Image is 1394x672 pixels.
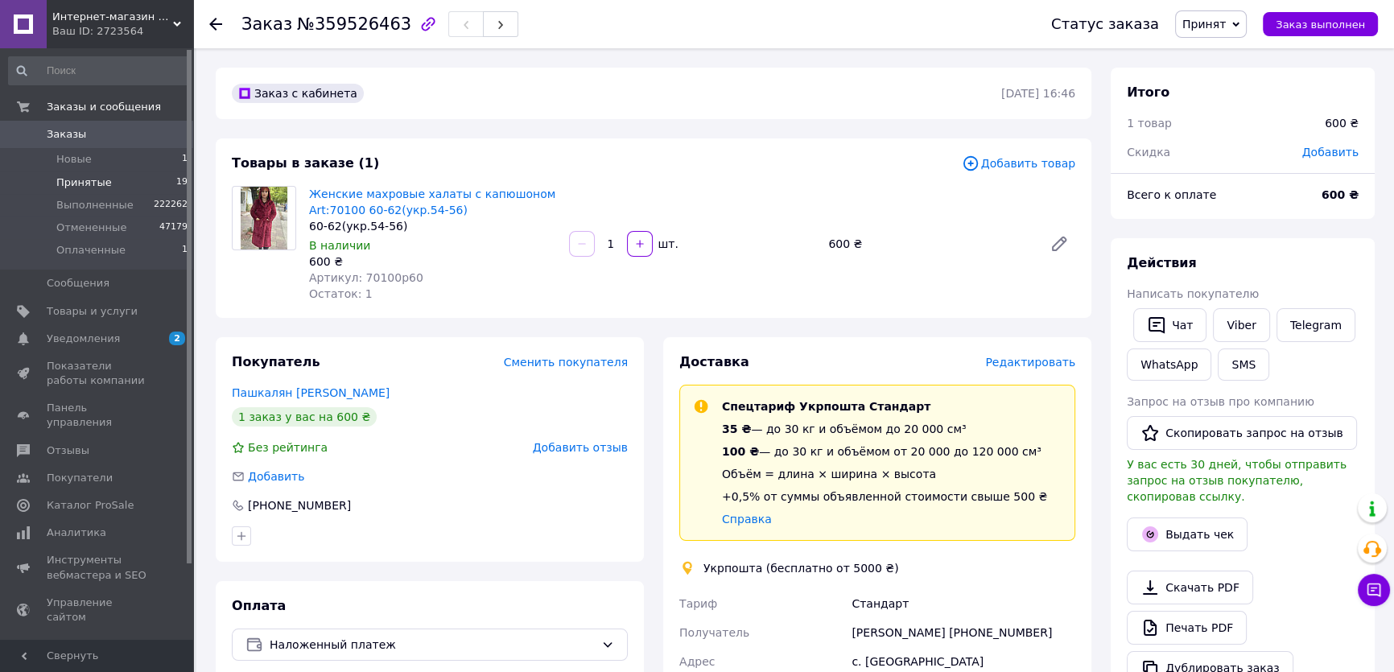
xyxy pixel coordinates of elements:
[1276,308,1355,342] a: Telegram
[309,239,370,252] span: В наличии
[246,497,353,513] div: [PHONE_NUMBER]
[309,271,423,284] span: Артикул: 70100р60
[182,152,188,167] span: 1
[232,407,377,427] div: 1 заказ у вас на 600 ₴
[962,155,1075,172] span: Добавить товар
[1127,117,1172,130] span: 1 товар
[47,553,149,582] span: Инструменты вебмастера и SEO
[1127,287,1259,300] span: Написать покупателю
[241,14,292,34] span: Заказ
[232,354,320,369] span: Покупатель
[248,441,328,454] span: Без рейтинга
[47,401,149,430] span: Панель управления
[52,10,173,24] span: Интернет-магазин "ЭВРИКА"
[1127,188,1216,201] span: Всего к оплате
[47,304,138,319] span: Товары и услуги
[47,498,134,513] span: Каталог ProSale
[169,332,185,345] span: 2
[822,233,1037,255] div: 600 ₴
[182,243,188,258] span: 1
[209,16,222,32] div: Вернуться назад
[154,198,188,212] span: 222262
[176,175,188,190] span: 19
[47,332,120,346] span: Уведомления
[1127,348,1211,381] a: WhatsApp
[722,421,1047,437] div: — до 30 кг и объёмом до 20 000 см³
[1127,255,1197,270] span: Действия
[1218,348,1269,381] button: SMS
[47,526,106,540] span: Аналитика
[1302,146,1359,159] span: Добавить
[47,359,149,388] span: Показатели работы компании
[722,489,1047,505] div: +0,5% от суммы объявленной стоимости свыше 500 ₴
[159,221,188,235] span: 47179
[1358,574,1390,606] button: Чат с покупателем
[232,84,364,103] div: Заказ с кабинета
[1182,18,1226,31] span: Принят
[985,356,1075,369] span: Редактировать
[309,287,373,300] span: Остаток: 1
[1133,308,1206,342] button: Чат
[56,175,112,190] span: Принятые
[8,56,189,85] input: Поиск
[1127,611,1247,645] a: Печать PDF
[722,400,930,413] span: Спецтариф Укрпошта Стандарт
[47,443,89,458] span: Отзывы
[309,188,555,216] a: Женские махровые халаты с капюшоном Art:70100 60-62(укр.54-56)
[56,221,126,235] span: Отмененные
[47,276,109,291] span: Сообщения
[56,243,126,258] span: Оплаченные
[722,513,772,526] a: Справка
[270,636,595,653] span: Наложенный платеж
[679,655,715,668] span: Адрес
[309,218,556,234] div: 60-62(укр.54-56)
[679,626,749,639] span: Получатель
[1325,115,1359,131] div: 600 ₴
[232,598,286,613] span: Оплата
[1127,85,1169,100] span: Итого
[47,471,113,485] span: Покупатели
[1043,228,1075,260] a: Редактировать
[1276,19,1365,31] span: Заказ выполнен
[533,441,628,454] span: Добавить отзыв
[241,187,288,249] img: Женские махровые халаты с капюшоном Art:70100 60-62(укр.54-56)
[47,100,161,114] span: Заказы и сообщения
[232,155,379,171] span: Товары в заказе (1)
[1127,146,1170,159] span: Скидка
[722,443,1047,460] div: — до 30 кг и объёмом от 20 000 до 120 000 см³
[232,386,390,399] a: Пашкалян [PERSON_NAME]
[56,152,92,167] span: Новые
[1263,12,1378,36] button: Заказ выполнен
[1127,517,1248,551] button: Выдать чек
[722,466,1047,482] div: Объём = длина × ширина × высота
[848,618,1078,647] div: [PERSON_NAME] [PHONE_NUMBER]
[699,560,903,576] div: Укрпошта (бесплатно от 5000 ₴)
[47,637,149,666] span: Кошелек компании
[679,354,749,369] span: Доставка
[47,127,86,142] span: Заказы
[654,236,680,252] div: шт.
[1322,188,1359,201] b: 600 ₴
[848,589,1078,618] div: Стандарт
[504,356,628,369] span: Сменить покупателя
[1001,87,1075,100] time: [DATE] 16:46
[47,596,149,625] span: Управление сайтом
[1127,458,1347,503] span: У вас есть 30 дней, чтобы отправить запрос на отзыв покупателю, скопировав ссылку.
[248,470,304,483] span: Добавить
[1127,395,1314,408] span: Запрос на отзыв про компанию
[309,254,556,270] div: 600 ₴
[1127,416,1357,450] button: Скопировать запрос на отзыв
[1213,308,1269,342] a: Viber
[722,423,751,435] span: 35 ₴
[52,24,193,39] div: Ваш ID: 2723564
[679,597,717,610] span: Тариф
[722,445,759,458] span: 100 ₴
[56,198,134,212] span: Выполненные
[1051,16,1159,32] div: Статус заказа
[1127,571,1253,604] a: Скачать PDF
[297,14,411,34] span: №359526463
